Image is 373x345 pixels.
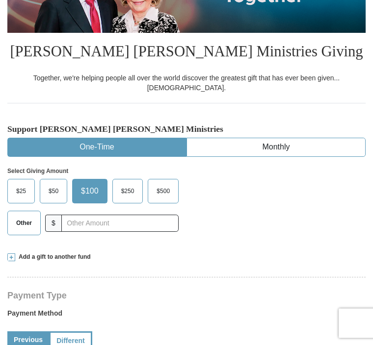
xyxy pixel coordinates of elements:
span: Other [11,216,37,231]
button: Monthly [187,139,365,157]
span: Add a gift to another fund [15,253,91,262]
h5: Support [PERSON_NAME] [PERSON_NAME] Ministries [7,124,366,135]
strong: Select Giving Amount [7,168,68,175]
label: Payment Method [7,309,366,323]
span: $100 [76,184,104,199]
span: $50 [44,184,63,199]
span: $500 [152,184,175,199]
span: $250 [116,184,139,199]
span: $ [45,215,62,232]
h4: Payment Type [7,292,366,300]
span: $25 [11,184,31,199]
button: One-Time [8,139,186,157]
h1: [PERSON_NAME] [PERSON_NAME] Ministries Giving [7,33,366,74]
div: Together, we're helping people all over the world discover the greatest gift that has ever been g... [7,74,366,93]
input: Other Amount [61,215,179,232]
